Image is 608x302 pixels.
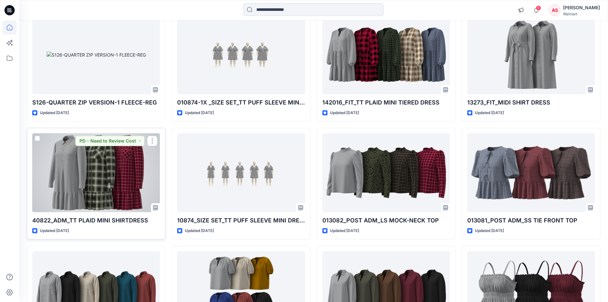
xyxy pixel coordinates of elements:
p: Updated [DATE] [475,228,504,234]
a: S126-QUARTER ZIP VERSION-1 FLEECE-REG [32,15,160,94]
p: Updated [DATE] [475,110,504,116]
a: 13273_FIT_MIDI SHIRT DRESS [467,15,595,94]
p: 40822_ADM_TT PLAID MINI SHIRTDRESS [32,216,160,225]
p: Updated [DATE] [40,228,69,234]
a: 142016_FIT_TT PLAID MINI TIERED DRESS [322,15,450,94]
p: 013082_POST ADM_LS MOCK-NECK TOP [322,216,450,225]
a: 013082_POST ADM_LS MOCK-NECK TOP [322,133,450,212]
p: 142016_FIT_TT PLAID MINI TIERED DRESS [322,98,450,107]
span: 9 [536,5,541,11]
p: Updated [DATE] [330,110,359,116]
div: Walmart [563,12,600,16]
p: Updated [DATE] [40,110,69,116]
a: 10874_SIZE SET_TT PUFF SLEEVE MINI DRESS [177,133,305,212]
p: 13273_FIT_MIDI SHIRT DRESS [467,98,595,107]
p: 10874_SIZE SET_TT PUFF SLEEVE MINI DRESS [177,216,305,225]
p: 013081_POST ADM_SS TIE FRONT TOP [467,216,595,225]
a: 013081_POST ADM_SS TIE FRONT TOP [467,133,595,212]
p: Updated [DATE] [185,228,214,234]
div: [PERSON_NAME] [563,4,600,12]
p: Updated [DATE] [185,110,214,116]
p: 010874-1X _SIZE SET_TT PUFF SLEEVE MINI DRESS [177,98,305,107]
a: 40822_ADM_TT PLAID MINI SHIRTDRESS [32,133,160,212]
p: S126-QUARTER ZIP VERSION-1 FLEECE-REG [32,98,160,107]
a: 010874-1X _SIZE SET_TT PUFF SLEEVE MINI DRESS [177,15,305,94]
p: Updated [DATE] [330,228,359,234]
div: AS [549,4,560,16]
